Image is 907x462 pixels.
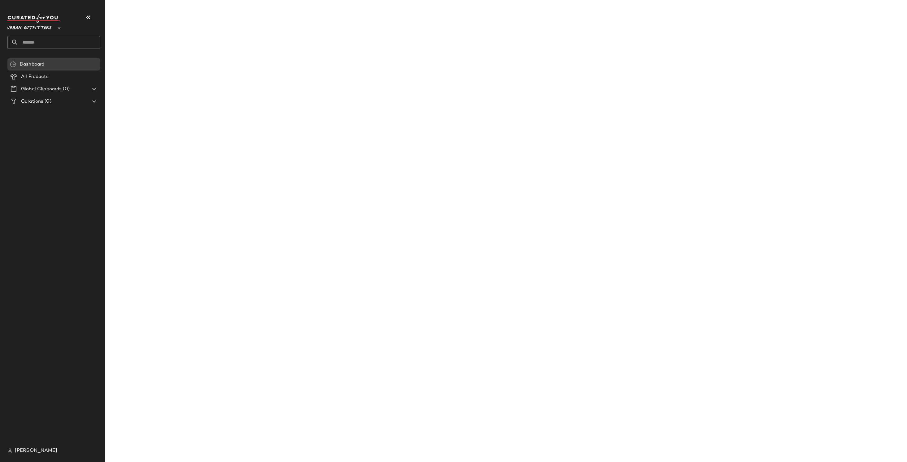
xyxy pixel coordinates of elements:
[7,448,12,453] img: svg%3e
[21,73,49,80] span: All Products
[43,98,51,105] span: (0)
[20,61,44,68] span: Dashboard
[15,447,57,455] span: [PERSON_NAME]
[7,21,52,32] span: Urban Outfitters
[62,86,69,93] span: (0)
[21,86,62,93] span: Global Clipboards
[21,98,43,105] span: Curations
[7,14,60,23] img: cfy_white_logo.C9jOOHJF.svg
[10,61,16,67] img: svg%3e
